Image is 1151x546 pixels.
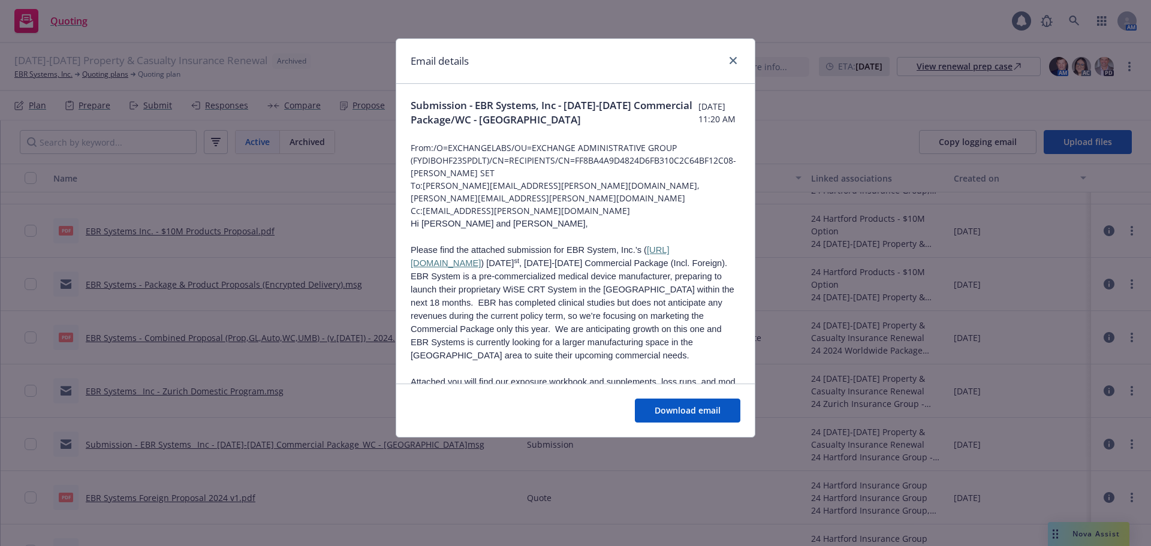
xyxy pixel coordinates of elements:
[411,217,740,230] p: Hi [PERSON_NAME] and [PERSON_NAME],
[411,243,740,362] p: Please find the attached submission for EBR System, Inc.’s ( ) [DATE] , [DATE]-[DATE] Commercial ...
[411,375,740,428] p: Attached you will find our exposure workbook and supplements, loss runs, and mod worksheet. [PERS...
[514,257,519,264] sup: st
[698,100,740,125] span: [DATE] 11:20 AM
[411,204,740,217] span: Cc: [EMAIL_ADDRESS][PERSON_NAME][DOMAIN_NAME]
[635,399,740,423] button: Download email
[411,53,469,69] h1: Email details
[726,53,740,68] a: close
[411,98,698,127] span: Submission - EBR Systems, Inc - [DATE]-[DATE] Commercial Package/WC - [GEOGRAPHIC_DATA]
[411,179,740,204] span: To: [PERSON_NAME][EMAIL_ADDRESS][PERSON_NAME][DOMAIN_NAME], [PERSON_NAME][EMAIL_ADDRESS][PERSON_N...
[655,405,721,416] span: Download email
[411,141,740,179] span: From: /O=EXCHANGELABS/OU=EXCHANGE ADMINISTRATIVE GROUP (FYDIBOHF23SPDLT)/CN=RECIPIENTS/CN=FF8BA4A...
